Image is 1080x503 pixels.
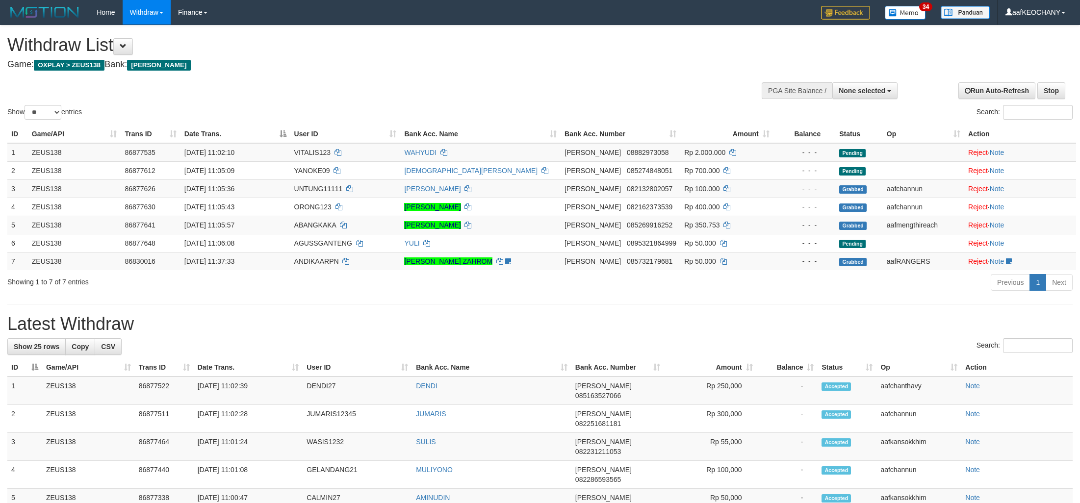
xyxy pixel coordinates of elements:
[28,216,121,234] td: ZEUS138
[627,167,672,175] span: Copy 085274848051 to clipboard
[575,438,632,446] span: [PERSON_NAME]
[968,257,988,265] a: Reject
[25,105,61,120] select: Showentries
[416,382,437,390] a: DENDI
[28,143,121,162] td: ZEUS138
[42,461,135,489] td: ZEUS138
[416,494,450,502] a: AMINUDIN
[965,466,980,474] a: Note
[757,358,818,377] th: Balance: activate to sort column ascending
[294,167,330,175] span: YANOKE09
[184,221,234,229] span: [DATE] 11:05:57
[964,143,1076,162] td: ·
[135,405,194,433] td: 86877511
[575,382,632,390] span: [PERSON_NAME]
[777,256,831,266] div: - - -
[28,161,121,179] td: ZEUS138
[883,198,964,216] td: aafchannun
[290,125,401,143] th: User ID: activate to sort column ascending
[416,410,446,418] a: JUMARIS
[839,240,866,248] span: Pending
[968,221,988,229] a: Reject
[876,461,961,489] td: aafchannun
[28,125,121,143] th: Game/API: activate to sort column ascending
[7,405,42,433] td: 2
[684,149,725,156] span: Rp 2.000.000
[964,179,1076,198] td: ·
[990,203,1004,211] a: Note
[575,476,621,483] span: Copy 082286593565 to clipboard
[575,410,632,418] span: [PERSON_NAME]
[28,198,121,216] td: ZEUS138
[664,377,757,405] td: Rp 250,000
[965,494,980,502] a: Note
[42,405,135,433] td: ZEUS138
[883,216,964,234] td: aafmengthireach
[565,149,621,156] span: [PERSON_NAME]
[839,222,867,230] span: Grabbed
[757,433,818,461] td: -
[125,203,155,211] span: 86877630
[565,167,621,175] span: [PERSON_NAME]
[294,185,343,193] span: UNTUNG11111
[822,466,851,475] span: Accepted
[28,252,121,270] td: ZEUS138
[684,239,716,247] span: Rp 50.000
[627,257,672,265] span: Copy 085732179681 to clipboard
[404,167,538,175] a: [DEMOGRAPHIC_DATA][PERSON_NAME]
[42,433,135,461] td: ZEUS138
[575,420,621,428] span: Copy 082251681181 to clipboard
[184,257,234,265] span: [DATE] 11:37:33
[42,358,135,377] th: Game/API: activate to sort column ascending
[565,221,621,229] span: [PERSON_NAME]
[7,461,42,489] td: 4
[416,438,436,446] a: SULIS
[125,185,155,193] span: 86877626
[565,257,621,265] span: [PERSON_NAME]
[839,149,866,157] span: Pending
[184,185,234,193] span: [DATE] 11:05:36
[125,239,155,247] span: 86877648
[294,203,332,211] span: ORONG123
[968,203,988,211] a: Reject
[958,82,1035,99] a: Run Auto-Refresh
[762,82,832,99] div: PGA Site Balance /
[627,221,672,229] span: Copy 085269916252 to clipboard
[961,358,1073,377] th: Action
[757,405,818,433] td: -
[7,198,28,216] td: 4
[839,203,867,212] span: Grabbed
[684,167,720,175] span: Rp 700.000
[135,358,194,377] th: Trans ID: activate to sort column ascending
[7,433,42,461] td: 3
[180,125,290,143] th: Date Trans.: activate to sort column descending
[964,216,1076,234] td: ·
[7,105,82,120] label: Show entries
[821,6,870,20] img: Feedback.jpg
[757,377,818,405] td: -
[7,273,443,287] div: Showing 1 to 7 of 7 entries
[7,377,42,405] td: 1
[876,405,961,433] td: aafchannun
[7,161,28,179] td: 2
[664,405,757,433] td: Rp 300,000
[1029,274,1046,291] a: 1
[822,438,851,447] span: Accepted
[194,358,303,377] th: Date Trans.: activate to sort column ascending
[194,433,303,461] td: [DATE] 11:01:24
[65,338,95,355] a: Copy
[125,149,155,156] span: 86877535
[125,221,155,229] span: 86877641
[883,125,964,143] th: Op: activate to sort column ascending
[7,252,28,270] td: 7
[964,234,1076,252] td: ·
[664,433,757,461] td: Rp 55,000
[664,461,757,489] td: Rp 100,000
[184,203,234,211] span: [DATE] 11:05:43
[968,149,988,156] a: Reject
[964,198,1076,216] td: ·
[184,239,234,247] span: [DATE] 11:06:08
[627,149,669,156] span: Copy 08882973058 to clipboard
[839,185,867,194] span: Grabbed
[294,257,339,265] span: ANDIKAARPN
